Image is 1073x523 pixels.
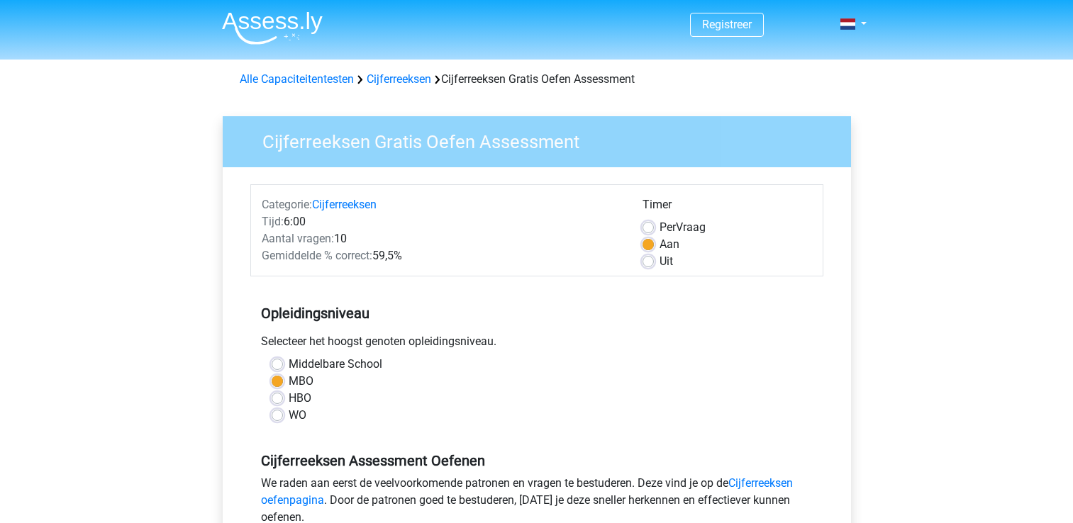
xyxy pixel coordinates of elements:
div: 10 [251,230,632,247]
h3: Cijferreeksen Gratis Oefen Assessment [245,125,840,153]
a: Cijferreeksen [367,72,431,86]
a: Cijferreeksen [312,198,377,211]
div: 59,5% [251,247,632,264]
div: Cijferreeksen Gratis Oefen Assessment [234,71,840,88]
span: Per [660,220,676,234]
span: Gemiddelde % correct: [262,249,372,262]
img: Assessly [222,11,323,45]
label: MBO [289,373,313,390]
label: Vraag [660,219,706,236]
label: HBO [289,390,311,407]
span: Aantal vragen: [262,232,334,245]
span: Categorie: [262,198,312,211]
div: Selecteer het hoogst genoten opleidingsniveau. [250,333,823,356]
div: Timer [643,196,812,219]
label: Uit [660,253,673,270]
label: WO [289,407,306,424]
div: 6:00 [251,213,632,230]
h5: Opleidingsniveau [261,299,813,327]
h5: Cijferreeksen Assessment Oefenen [261,452,813,469]
span: Tijd: [262,215,284,228]
label: Middelbare School [289,356,382,373]
a: Alle Capaciteitentesten [240,72,354,86]
label: Aan [660,236,679,253]
a: Registreer [702,18,752,31]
